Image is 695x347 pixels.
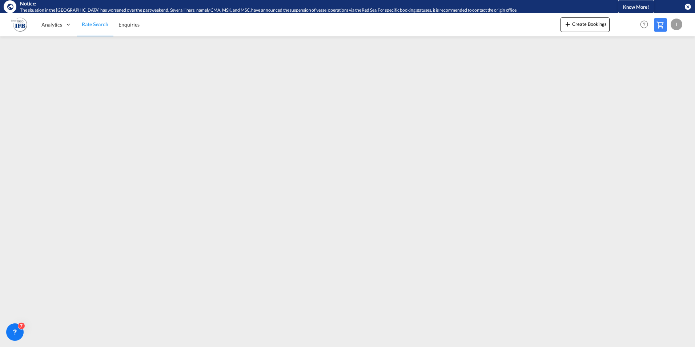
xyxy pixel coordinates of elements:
[36,13,77,36] div: Analytics
[118,21,140,28] span: Enquiries
[623,4,649,10] span: Know More!
[671,19,682,30] div: I
[684,3,691,10] button: icon-close-circle
[638,18,654,31] div: Help
[638,18,650,31] span: Help
[77,13,113,36] a: Rate Search
[11,16,27,33] img: b628ab10256c11eeb52753acbc15d091.png
[7,3,14,10] md-icon: icon-earth
[41,21,62,28] span: Analytics
[561,17,610,32] button: icon-plus 400-fgCreate Bookings
[20,7,588,13] div: The situation in the Red Sea has worsened over the past weekend. Several liners, namely CMA, MSK,...
[113,13,145,36] a: Enquiries
[82,21,108,27] span: Rate Search
[563,20,572,28] md-icon: icon-plus 400-fg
